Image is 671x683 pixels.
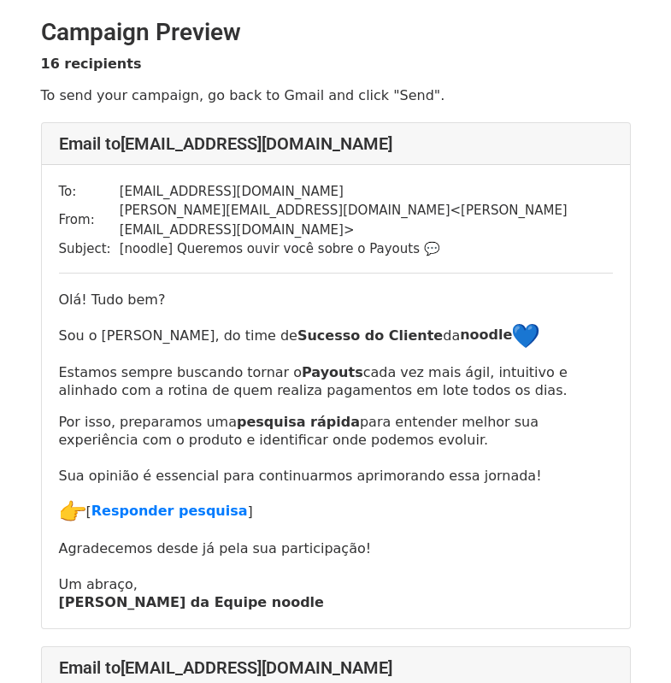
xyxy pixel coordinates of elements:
[41,86,631,104] p: To send your campaign, go back to Gmail and click "Send".
[120,239,613,259] td: [noodle] Queremos ouvir você sobre o Payouts 💬
[59,413,613,485] p: Por isso, preparamos uma para entender melhor sua experiência com o produto e identificar onde po...
[59,133,613,154] h4: Email to [EMAIL_ADDRESS][DOMAIN_NAME]
[460,327,539,343] b: noodle
[59,291,613,309] p: Olá! Tudo bem?
[59,182,120,202] td: To:
[59,498,86,526] img: 👉
[59,539,613,611] p: Agradecemos desde já pela sua participação! Um abraço,
[59,498,613,526] p: [ ]
[302,364,363,380] strong: Payouts
[59,239,120,259] td: Subject:
[59,201,120,239] td: From:
[59,322,613,350] p: Sou o [PERSON_NAME], do time de da
[120,201,613,239] td: [PERSON_NAME][EMAIL_ADDRESS][DOMAIN_NAME] < [PERSON_NAME][EMAIL_ADDRESS][DOMAIN_NAME] >
[297,327,443,343] b: Sucesso do Cliente
[59,657,613,678] h4: Email to [EMAIL_ADDRESS][DOMAIN_NAME]
[59,363,613,399] p: Estamos sempre buscando tornar o cada vez mais ágil, intuitivo e alinhado com a rotina de quem re...
[91,503,248,519] a: Responder pesquisa
[237,414,360,430] strong: pesquisa rápida
[120,182,613,202] td: [EMAIL_ADDRESS][DOMAIN_NAME]
[59,594,324,610] strong: [PERSON_NAME] da Equipe noodle
[512,322,539,350] img: 💙
[41,18,631,47] h2: Campaign Preview
[41,56,142,72] strong: 16 recipients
